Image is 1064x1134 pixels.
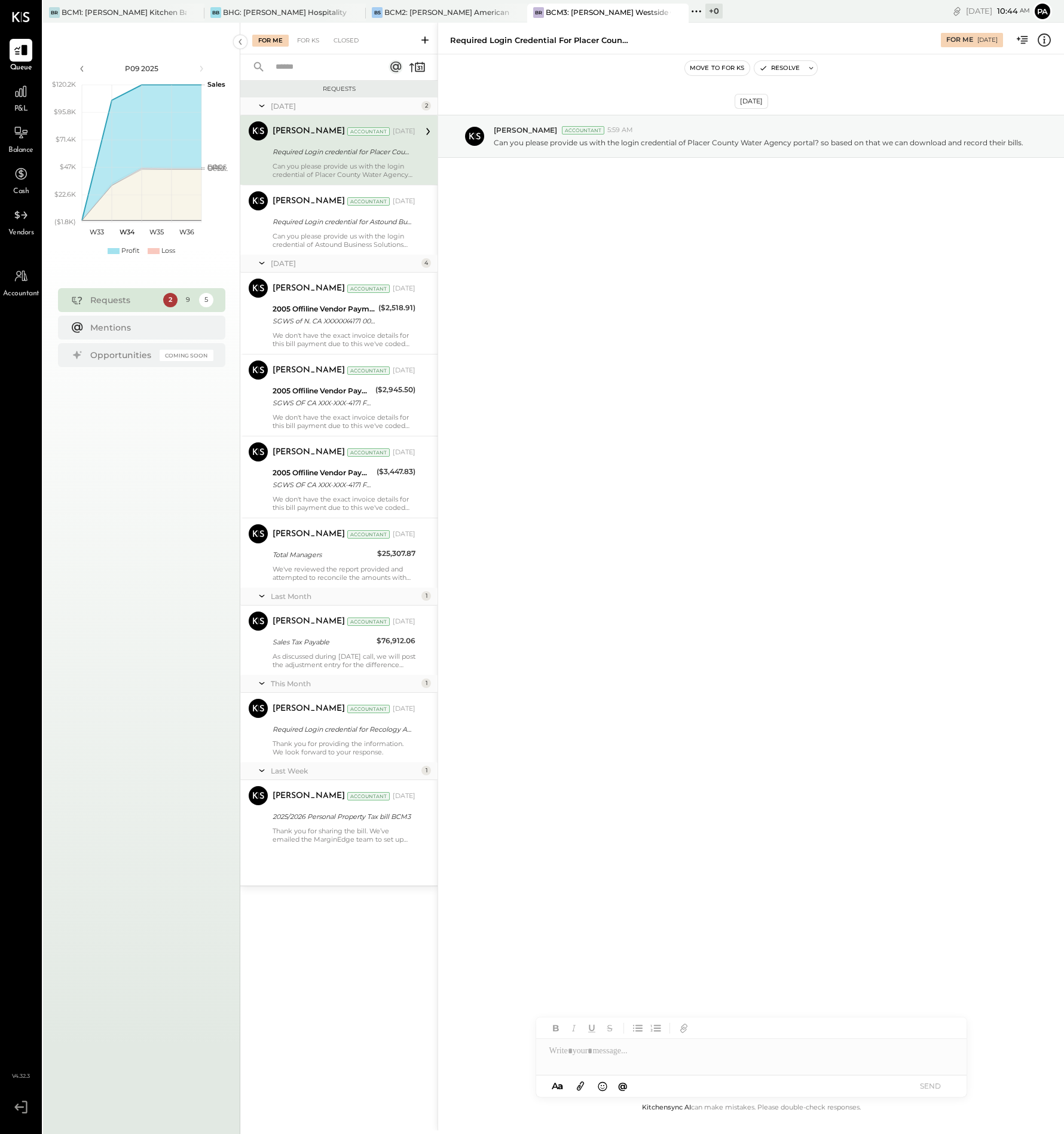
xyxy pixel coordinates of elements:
[273,790,345,802] div: [PERSON_NAME]
[273,303,375,315] div: 2005 Offiline Vendor Payments
[8,145,33,156] span: Balance
[566,1020,582,1036] button: Italic
[421,101,431,111] div: 2
[347,285,390,293] div: Accountant
[421,258,431,268] div: 4
[494,137,1023,148] p: Can you please provide us with the login credential of Placer County Water Agency portal? so base...
[54,108,76,116] text: $95.8K
[685,61,750,75] button: Move to for ks
[421,678,431,688] div: 1
[450,35,629,46] div: Required Login credential for Placer County Water Agency!
[273,467,373,479] div: 2005 Offiline Vendor Payments
[8,228,34,239] span: Vendors
[223,7,348,17] div: BHG: [PERSON_NAME] Hospitality Group, LLC
[393,127,415,136] div: [DATE]
[393,284,415,294] div: [DATE]
[273,636,373,648] div: Sales Tax Payable
[181,293,195,307] div: 9
[328,35,365,47] div: Closed
[160,350,213,361] div: Coming Soon
[1,80,41,115] a: P&L
[393,448,415,457] div: [DATE]
[393,530,415,539] div: [DATE]
[273,479,373,491] div: SGWS OF CA XXX-XXX-4171 FL XXXX1002
[951,5,963,17] div: copy link
[584,1020,600,1036] button: Underline
[546,7,671,17] div: BCM3: [PERSON_NAME] Westside Grill
[49,7,60,18] div: BR
[10,63,32,74] span: Queue
[271,591,418,601] div: Last Month
[273,495,415,512] div: We don't have the exact invoice details for this bill payment due to this we've coded this paymen...
[273,331,415,348] div: We don't have the exact invoice details for this bill payment due to this we've coded this paymen...
[246,85,432,93] div: Requests
[377,466,415,478] div: ($3,447.83)
[347,792,390,800] div: Accountant
[207,80,225,88] text: Sales
[273,739,415,756] div: Thank you for providing the information. We look forward to your response.
[618,1080,628,1092] span: @
[273,162,415,179] div: Can you please provide us with the login credential of Placer County Water Agency portal? so base...
[393,197,415,206] div: [DATE]
[273,652,415,669] div: As discussed during [DATE] call, we will post the adjustment entry for the difference amount once...
[347,530,390,539] div: Accountant
[273,447,345,459] div: [PERSON_NAME]
[273,216,412,228] div: Required Login credential for Astound Business Solutions!
[163,293,178,307] div: 2
[179,228,194,236] text: W36
[607,126,633,135] span: 5:59 AM
[393,366,415,375] div: [DATE]
[347,448,390,457] div: Accountant
[60,163,76,171] text: $47K
[273,195,345,207] div: [PERSON_NAME]
[977,36,998,44] div: [DATE]
[602,1020,617,1036] button: Strikethrough
[648,1020,664,1036] button: Ordered List
[273,703,345,715] div: [PERSON_NAME]
[271,258,418,268] div: [DATE]
[548,1020,564,1036] button: Bold
[630,1020,646,1036] button: Unordered List
[421,591,431,601] div: 1
[533,7,544,18] div: BR
[377,548,415,560] div: $25,307.87
[1033,2,1052,21] button: Pa
[273,232,415,249] div: Can you please provide us with the login credential of Astound Business Solutions portal? so base...
[494,125,557,135] span: [PERSON_NAME]
[393,617,415,626] div: [DATE]
[207,164,227,172] text: OPEX
[3,289,39,299] span: Accountant
[347,127,390,136] div: Accountant
[754,61,805,75] button: Resolve
[90,322,207,334] div: Mentions
[271,101,418,111] div: [DATE]
[161,246,175,256] div: Loss
[705,4,723,19] div: + 0
[90,349,154,361] div: Opportunities
[676,1020,692,1036] button: Add URL
[735,94,768,109] div: [DATE]
[273,528,345,540] div: [PERSON_NAME]
[273,385,372,397] div: 2005 Offiline Vendor Payments
[210,7,221,18] div: BB
[91,63,192,74] div: P09 2025
[966,5,1030,17] div: [DATE]
[273,811,412,823] div: 2025/2026 Personal Property Tax bill BCM3
[347,618,390,626] div: Accountant
[1,163,41,197] a: Cash
[149,228,164,236] text: W35
[372,7,383,18] div: BS
[273,827,415,843] div: Thank you for sharing the bill. We’ve emailed the MarginEdge team to set up this vendor and proce...
[119,228,134,236] text: W34
[907,1078,955,1094] button: SEND
[273,723,412,735] div: Required Login credential for Recology Auburn!
[273,397,372,409] div: SGWS OF CA XXX-XXX-4171 FL XXXX1002
[291,35,325,47] div: For KS
[273,616,345,628] div: [PERSON_NAME]
[946,35,973,45] div: For Me
[56,135,76,143] text: $71.4K
[273,146,412,158] div: Required Login credential for Placer County Water Agency!
[90,228,104,236] text: W33
[347,705,390,713] div: Accountant
[393,704,415,714] div: [DATE]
